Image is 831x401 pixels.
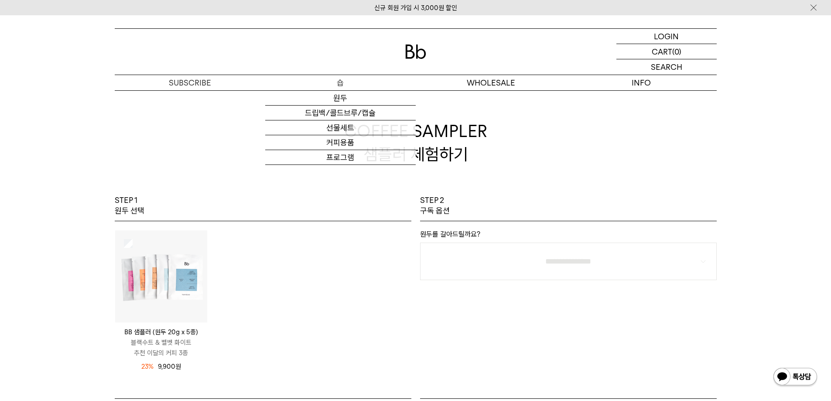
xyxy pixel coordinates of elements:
[773,367,818,388] img: 카카오톡 채널 1:1 채팅 버튼
[115,230,207,322] img: 상품이미지
[115,337,207,358] p: 블랙수트 & 벨벳 화이트 추천 이달의 커피 3종
[616,29,717,44] a: LOGIN
[416,75,566,90] p: WHOLESALE
[265,135,416,150] a: 커피용품
[115,195,144,216] p: STEP 1 원두 선택
[566,75,717,90] p: INFO
[420,230,717,243] p: 원두를 갈아드릴까요?
[115,327,207,337] p: BB 샘플러 (원두 20g x 5종)
[158,361,181,372] p: 9,900
[672,44,681,59] p: (0)
[265,150,416,165] a: 프로그램
[652,44,672,59] p: CART
[141,361,154,372] span: 23%
[265,120,416,135] a: 선물세트
[374,4,457,12] a: 신규 회원 가입 시 3,000원 할인
[651,59,682,75] p: SEARCH
[420,195,450,216] p: STEP 2 구독 옵션
[405,45,426,59] img: 로고
[265,75,416,90] a: 숍
[175,363,181,370] span: 원
[616,44,717,59] a: CART (0)
[115,90,717,195] h2: COFFEE SAMPLER 샘플러 체험하기
[115,75,265,90] a: SUBSCRIBE
[654,29,679,44] p: LOGIN
[265,106,416,120] a: 드립백/콜드브루/캡슐
[265,91,416,106] a: 원두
